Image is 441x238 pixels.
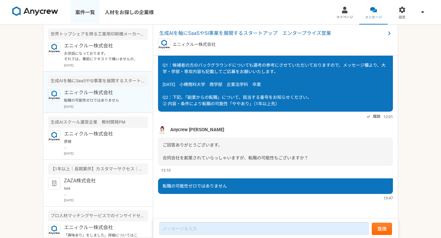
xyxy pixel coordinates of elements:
[372,223,392,235] button: 送信
[383,114,393,120] span: 12:01
[48,163,148,175] div: 【1年以上｜長期案件】カスタマーサクセス｜法人営業経験1年〜｜フルリモ◎
[64,89,140,96] p: エニィクルー株式会社
[64,98,140,103] p: 転職の可能性ゼロではありません
[163,50,386,106] span: 下記、ご確認願います。 Q1：候補者の方のバックグラウンドについても選考の参考にさせていただいておりますので、メッセージ欄より、大学・学部・専攻内容も記載してご応募をお願いいたします。 [DAT...
[64,130,140,138] p: エニィクルー株式会社
[336,15,353,20] span: マイページ
[173,41,216,48] p: エニィクルー株式会社
[170,126,224,133] span: Anycrew [PERSON_NAME]
[163,143,308,160] span: ご回答ありがとうございます。 合同会社を創業されていらっしゃいますが、転職の可能性もございますか？
[64,186,140,197] p: lore ipsumdolors。 AMETconsectetura。 elit、seddoeiusmodtemporincididu、utlaboreetdo。 magnaaliquaenim...
[161,167,171,173] span: 12:10
[158,125,167,134] img: %E5%90%8D%E7%A7%B0%E6%9C%AA%E8%A8%AD%E5%AE%9A%E3%81%AE%E3%83%87%E3%82%B6%E3%82%A4%E3%83%B3__3_.png
[64,224,140,231] p: エニィクルー株式会社
[373,113,380,120] span: 既読
[48,210,148,221] div: プロ人材マッチングサービスでのインサイドセールス/カスタマーサクセス
[48,75,148,87] div: 生成AIを軸にSaaSやSI事業を展開するスタートアップ エンタープライズ営業
[48,117,148,128] div: 生成AIスクール運営企業 教材開発PM
[12,6,58,16] img: 8DqYSo04kwAAAAASUVORK5CYII=
[64,104,148,109] p: [DATE]
[383,195,393,201] span: 13:47
[159,30,386,37] span: 生成AIを軸にSaaSやSI事業を展開するスタートアップ エンタープライズ営業
[365,15,382,20] span: メッセージ
[399,15,405,20] span: 設定
[64,198,148,203] p: [DATE]
[64,51,140,62] p: お世話になっております。 それでは、事前にテキストで構いませんので、ご紹介いただけそうな企業を教えていただけますでしょうか？ （1,2社でも大歓迎です）
[48,28,148,40] div: 世界トップシェアを誇る工業用印刷機メーカー 営業顧問（1,2社のみの紹介も歓迎）
[48,130,60,143] img: logo_text_blue_01.png
[64,177,140,184] p: ZAZA株式会社
[158,38,170,50] img: logo_text_blue_01.png
[163,184,227,188] span: 転職の可能性ゼロではありません
[48,42,60,54] img: logo_text_blue_01.png
[48,224,60,236] img: logo_text_blue_01.png
[64,139,140,150] p: 原様 Anycrewの[PERSON_NAME]と申します。 案件にご興味をお持ちいただきありがとうございます。 選考を進めるにあたり、必須要件のご経験についてコメントをいただければと思いますの...
[48,89,60,101] img: logo_text_blue_01.png
[64,42,140,50] p: エニィクルー株式会社
[64,63,148,68] p: [DATE]
[48,177,60,189] img: default_org_logo-42cde973f59100197ec2c8e796e4974ac8490bb5b08a0eb061ff975e4574aa76.png
[64,151,148,156] p: [DATE]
